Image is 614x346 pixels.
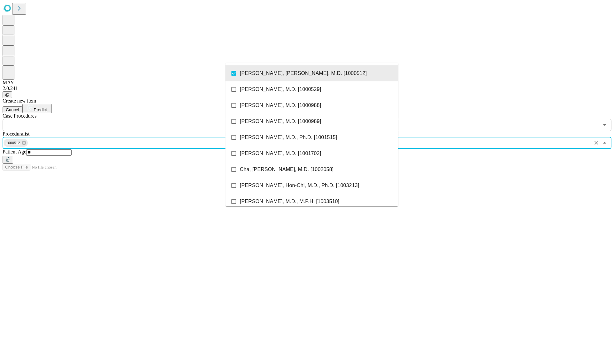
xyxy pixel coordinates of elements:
[6,107,19,112] span: Cancel
[240,198,339,205] span: [PERSON_NAME], M.D., M.P.H. [1003510]
[3,149,26,154] span: Patient Age
[3,98,36,103] span: Create new item
[3,106,22,113] button: Cancel
[3,80,611,86] div: MAY
[3,86,611,91] div: 2.0.241
[240,182,359,189] span: [PERSON_NAME], Hon-Chi, M.D., Ph.D. [1003213]
[22,104,52,113] button: Predict
[3,131,29,136] span: Proceduralist
[34,107,47,112] span: Predict
[4,139,28,147] div: 1000512
[600,120,609,129] button: Open
[240,118,321,125] span: [PERSON_NAME], M.D. [1000989]
[240,134,337,141] span: [PERSON_NAME], M.D., Ph.D. [1001515]
[592,138,601,147] button: Clear
[4,139,23,147] span: 1000512
[5,92,10,97] span: @
[240,86,321,93] span: [PERSON_NAME], M.D. [1000529]
[240,102,321,109] span: [PERSON_NAME], M.D. [1000988]
[600,138,609,147] button: Close
[240,150,321,157] span: [PERSON_NAME], M.D. [1001702]
[240,70,367,77] span: [PERSON_NAME], [PERSON_NAME], M.D. [1000512]
[240,166,334,173] span: Cha, [PERSON_NAME], M.D. [1002058]
[3,91,12,98] button: @
[3,113,36,119] span: Scheduled Procedure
